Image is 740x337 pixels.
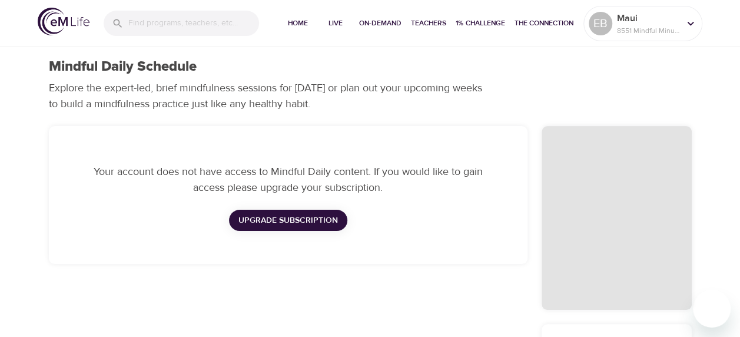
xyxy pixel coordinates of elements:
[128,11,259,36] input: Find programs, teachers, etc...
[515,17,573,29] span: The Connection
[456,17,505,29] span: 1% Challenge
[49,58,197,75] h1: Mindful Daily Schedule
[411,17,446,29] span: Teachers
[38,8,89,35] img: logo
[617,25,679,36] p: 8551 Mindful Minutes
[617,11,679,25] p: Maui
[87,164,490,196] p: Your account does not have access to Mindful Daily content. If you would like to gain access plea...
[693,290,731,328] iframe: Button to launch messaging window
[284,17,312,29] span: Home
[49,80,490,112] p: Explore the expert-led, brief mindfulness sessions for [DATE] or plan out your upcoming weeks to ...
[589,12,612,35] div: EB
[229,210,347,232] button: Upgrade Subscription
[238,213,338,228] span: Upgrade Subscription
[321,17,350,29] span: Live
[359,17,401,29] span: On-Demand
